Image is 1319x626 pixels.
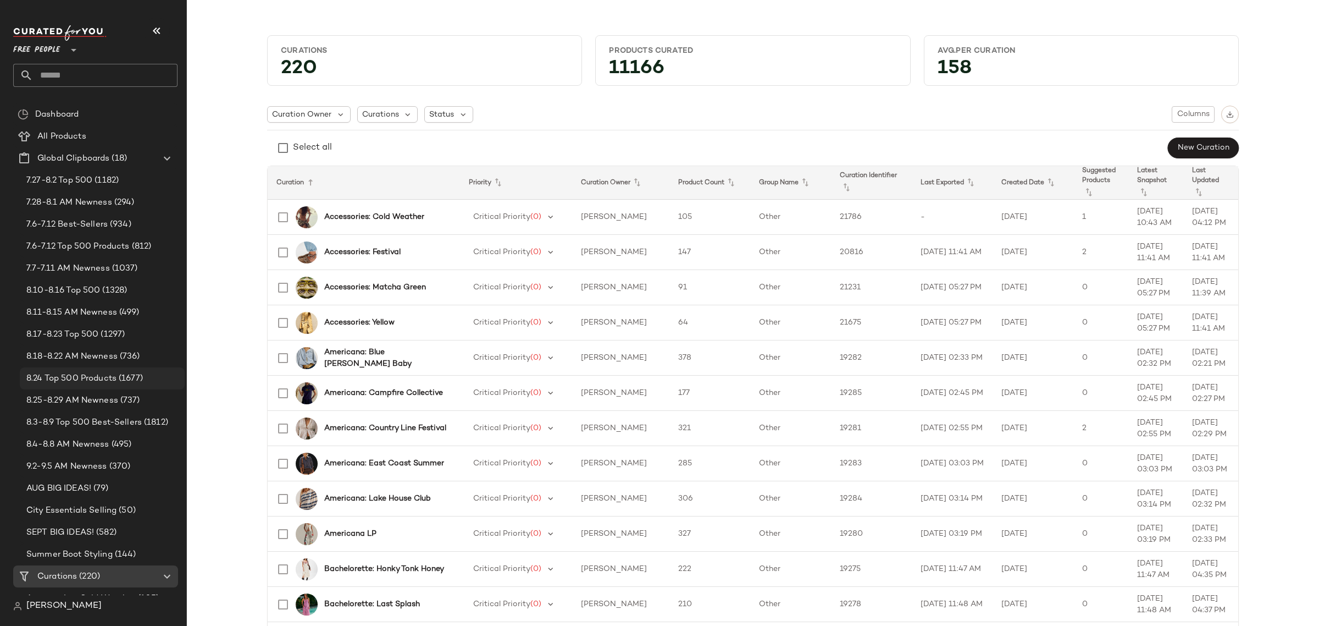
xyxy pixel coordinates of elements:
[473,565,530,573] span: Critical Priority
[324,493,431,504] b: Americana: Lake House Club
[750,270,831,305] td: Other
[1183,200,1238,235] td: [DATE] 04:12 PM
[1073,446,1128,481] td: 0
[296,312,318,334] img: 94919339_072_0
[993,166,1073,200] th: Created Date
[1073,200,1128,235] td: 1
[572,517,669,552] td: [PERSON_NAME]
[831,587,912,622] td: 19278
[473,495,530,503] span: Critical Priority
[26,504,117,517] span: City Essentials Selling
[296,382,318,404] img: 100047927_040_a
[669,446,750,481] td: 285
[912,411,993,446] td: [DATE] 02:55 PM
[750,587,831,622] td: Other
[296,347,318,369] img: 101180578_092_e
[107,460,131,473] span: (370)
[26,460,107,473] span: 9.2-9.5 AM Newness
[669,270,750,305] td: 91
[296,418,318,440] img: 93911964_010_0
[324,317,395,328] b: Accessories: Yellow
[831,305,912,341] td: 21675
[1128,446,1183,481] td: [DATE] 03:03 PM
[324,282,426,293] b: Accessories: Matcha Green
[929,61,1234,81] div: 158
[296,558,318,580] img: 101774081_011_d
[1183,411,1238,446] td: [DATE] 02:29 PM
[1128,587,1183,622] td: [DATE] 11:48 AM
[113,548,136,561] span: (144)
[1073,552,1128,587] td: 0
[993,446,1073,481] td: [DATE]
[26,262,110,275] span: 7.7-7.11 AM Newness
[26,600,102,613] span: [PERSON_NAME]
[26,306,117,319] span: 8.11-8.15 AM Newness
[1183,481,1238,517] td: [DATE] 02:32 PM
[473,424,530,432] span: Critical Priority
[473,459,530,468] span: Critical Priority
[112,196,135,209] span: (294)
[572,341,669,376] td: [PERSON_NAME]
[473,530,530,538] span: Critical Priority
[1183,376,1238,411] td: [DATE] 02:27 PM
[831,166,912,200] th: Curation Identifier
[324,563,444,575] b: Bachelorette: Honky Tonk Honey
[912,166,993,200] th: Last Exported
[572,166,669,200] th: Curation Owner
[750,517,831,552] td: Other
[669,341,750,376] td: 378
[1073,587,1128,622] td: 0
[18,109,29,120] img: svg%3e
[669,305,750,341] td: 64
[600,61,905,81] div: 11166
[572,305,669,341] td: [PERSON_NAME]
[77,570,100,583] span: (220)
[750,235,831,270] td: Other
[912,341,993,376] td: [DATE] 02:33 PM
[100,284,127,297] span: (1328)
[831,446,912,481] td: 19283
[831,517,912,552] td: 19280
[324,347,447,370] b: Americana: Blue [PERSON_NAME] Baby
[26,482,91,495] span: AUG BIG IDEAS!
[530,565,541,573] span: (0)
[1128,270,1183,305] td: [DATE] 05:27 PM
[13,25,107,41] img: cfy_white_logo.C9jOOHJF.svg
[669,376,750,411] td: 177
[750,552,831,587] td: Other
[118,350,140,363] span: (736)
[912,587,993,622] td: [DATE] 11:48 AM
[912,446,993,481] td: [DATE] 03:03 PM
[912,235,993,270] td: [DATE] 11:41 AM
[993,200,1073,235] td: [DATE]
[117,504,136,517] span: (50)
[324,458,444,469] b: Americana: East Coast Summer
[1226,111,1234,118] img: svg%3e
[912,376,993,411] td: [DATE] 02:45 PM
[669,411,750,446] td: 321
[26,394,118,407] span: 8.25-8.29 AM Newness
[296,277,318,299] img: 81771081_034_0
[296,488,318,510] img: 83674770_024_a
[108,218,131,231] span: (934)
[572,446,669,481] td: [PERSON_NAME]
[831,376,912,411] td: 19285
[1172,106,1215,123] button: Columns
[1073,166,1128,200] th: Suggested Products
[272,109,331,120] span: Curation Owner
[831,270,912,305] td: 21231
[324,387,443,399] b: Americana: Campfire Collective
[993,305,1073,341] td: [DATE]
[912,517,993,552] td: [DATE] 03:19 PM
[1183,587,1238,622] td: [DATE] 04:37 PM
[1128,481,1183,517] td: [DATE] 03:14 PM
[1128,235,1183,270] td: [DATE] 11:41 AM
[1128,200,1183,235] td: [DATE] 10:43 AM
[912,270,993,305] td: [DATE] 05:27 PM
[572,552,669,587] td: [PERSON_NAME]
[912,552,993,587] td: [DATE] 11:47 AM
[530,600,541,608] span: (0)
[26,548,113,561] span: Summer Boot Styling
[473,600,530,608] span: Critical Priority
[993,411,1073,446] td: [DATE]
